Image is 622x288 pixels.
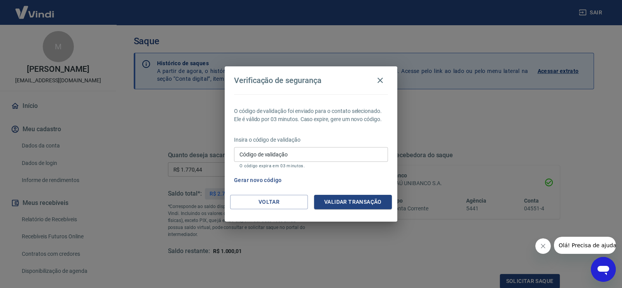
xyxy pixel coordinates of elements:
p: Insira o código de validação [234,136,388,144]
h4: Verificação de segurança [234,76,321,85]
iframe: Fechar mensagem [535,238,551,254]
button: Gerar novo código [231,173,285,187]
button: Voltar [230,195,308,209]
button: Validar transação [314,195,392,209]
iframe: Mensagem da empresa [554,237,616,254]
span: Olá! Precisa de ajuda? [5,5,65,12]
iframe: Botão para abrir a janela de mensagens [591,257,616,282]
p: O código de validação foi enviado para o contato selecionado. Ele é válido por 03 minutos. Caso e... [234,107,388,123]
p: O código expira em 03 minutos. [239,163,383,168]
